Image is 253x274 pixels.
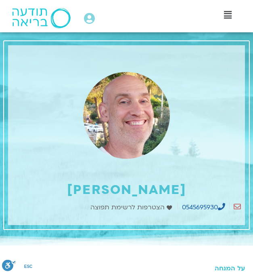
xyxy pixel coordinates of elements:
[8,265,245,272] h5: על המנחה
[182,203,225,212] a: 0545695930
[90,202,174,213] a: הצטרפות לרשימת תפוצה
[12,183,241,198] h1: [PERSON_NAME]
[12,8,71,28] img: תודעה בריאה
[90,202,167,213] span: הצטרפות לרשימת תפוצה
